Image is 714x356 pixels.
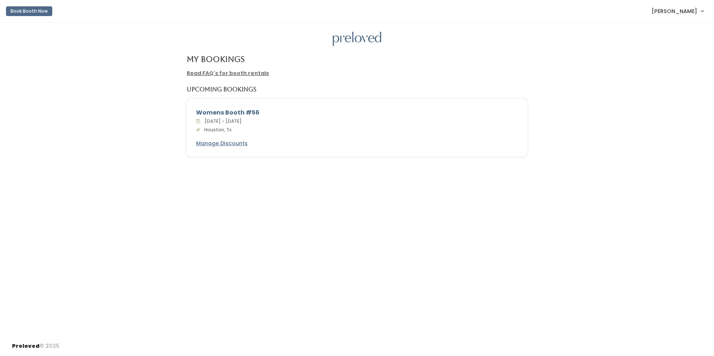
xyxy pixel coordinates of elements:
[12,336,59,350] div: © 2025
[187,69,269,77] a: Read FAQ's for booth rentals
[196,108,518,117] div: Womens Booth #56
[6,3,52,19] a: Book Booth Now
[187,86,257,93] h5: Upcoming Bookings
[187,55,245,63] h4: My Bookings
[202,118,242,124] span: [DATE] - [DATE]
[644,3,711,19] a: [PERSON_NAME]
[12,342,40,350] span: Preloved
[201,127,232,133] span: Houston, Tx
[6,6,52,16] button: Book Booth Now
[196,140,248,147] a: Manage Discounts
[652,7,697,15] span: [PERSON_NAME]
[333,32,381,46] img: preloved logo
